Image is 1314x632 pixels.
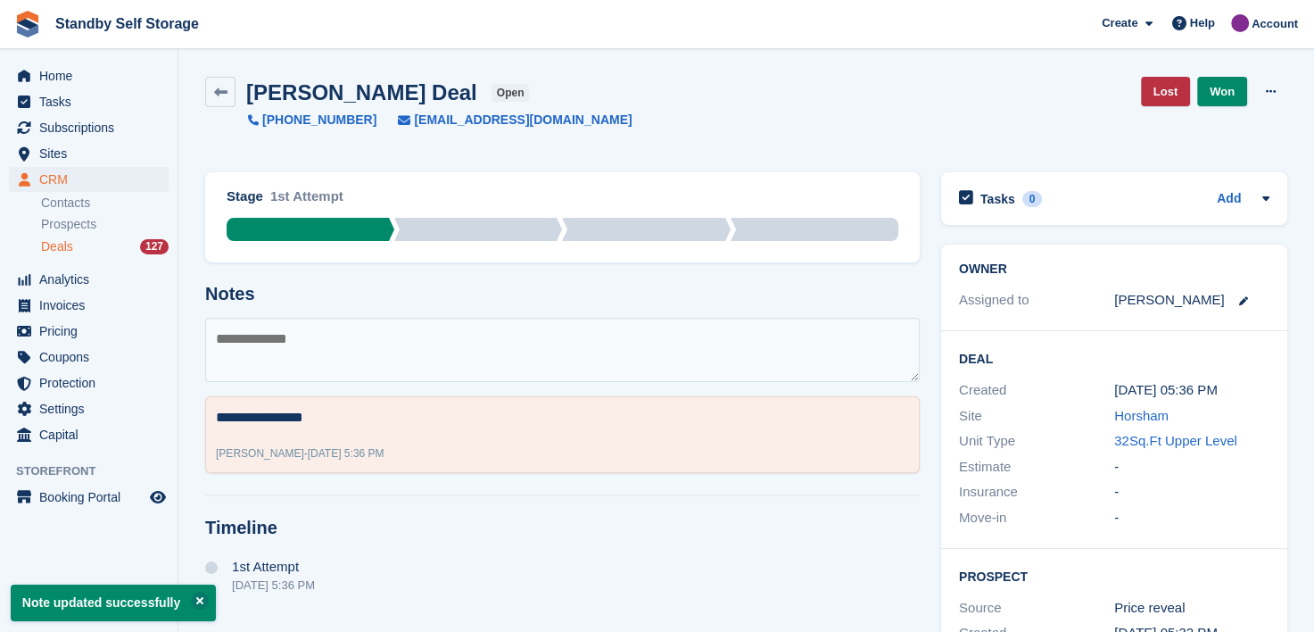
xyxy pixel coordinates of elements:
a: Prospects [41,215,169,234]
span: Analytics [39,267,146,292]
div: Insurance [959,482,1114,503]
span: [EMAIL_ADDRESS][DOMAIN_NAME] [414,111,632,129]
span: Protection [39,370,146,395]
span: Settings [39,396,146,421]
a: 32Sq.Ft Upper Level [1114,433,1237,448]
div: Stage [227,187,263,207]
a: menu [9,422,169,447]
a: menu [9,293,169,318]
h2: Prospect [959,567,1269,585]
a: Horsham [1114,408,1169,423]
div: Created [959,380,1114,401]
div: Price reveal [1114,598,1269,619]
a: Deals 127 [41,237,169,256]
h2: Timeline [205,518,920,538]
div: Assigned to [959,290,1114,311]
span: open [492,84,530,102]
div: [DATE] 5:36 PM [232,578,315,592]
span: Pricing [39,319,146,344]
div: Unit Type [959,431,1114,452]
span: Help [1190,14,1215,32]
span: Coupons [39,345,146,370]
span: CRM [39,167,146,192]
div: - [1114,508,1269,528]
div: Site [959,406,1114,427]
h2: Deal [959,349,1269,367]
a: menu [9,345,169,370]
span: Deals [41,238,73,255]
h2: Owner [959,262,1269,277]
span: Create [1102,14,1137,32]
div: - [1114,482,1269,503]
span: Home [39,63,146,88]
div: [DATE] 05:36 PM [1114,380,1269,401]
a: Add [1217,189,1241,210]
h2: Tasks [980,191,1015,207]
div: [PERSON_NAME] [1114,290,1224,311]
span: Booking Portal [39,485,146,510]
span: Account [1252,15,1298,33]
div: Estimate [959,457,1114,478]
div: Source [959,598,1114,619]
span: Capital [39,422,146,447]
div: - [216,445,384,462]
span: Prospects [41,216,96,233]
h2: Notes [205,284,920,304]
a: Preview store [147,486,169,508]
a: [PHONE_NUMBER] [248,111,376,129]
a: menu [9,141,169,166]
span: Storefront [16,462,178,480]
h2: [PERSON_NAME] Deal [246,80,477,104]
a: Won [1197,77,1247,106]
span: Invoices [39,293,146,318]
img: stora-icon-8386f47178a22dfd0bd8f6a31ec36ba5ce8667c1dd55bd0f319d3a0aa187defe.svg [14,11,41,37]
a: menu [9,63,169,88]
div: Move-in [959,508,1114,528]
span: Sites [39,141,146,166]
a: Lost [1141,77,1190,106]
div: - [1114,457,1269,478]
div: 127 [140,239,169,254]
p: Note updated successfully [11,585,216,621]
a: menu [9,485,169,510]
a: [EMAIL_ADDRESS][DOMAIN_NAME] [376,111,632,129]
a: menu [9,89,169,114]
a: menu [9,115,169,140]
a: Standby Self Storage [48,9,206,38]
span: Tasks [39,89,146,114]
span: [PERSON_NAME] [216,447,304,460]
a: menu [9,396,169,421]
span: 1st Attempt [232,560,299,574]
a: menu [9,167,169,192]
a: menu [9,267,169,292]
img: Sue Ford [1231,14,1249,32]
div: 0 [1022,191,1043,207]
a: menu [9,319,169,344]
span: [DATE] 5:36 PM [308,447,384,460]
span: [PHONE_NUMBER] [262,111,376,129]
a: Contacts [41,195,169,212]
span: Subscriptions [39,115,146,140]
a: menu [9,370,169,395]
div: 1st Attempt [270,187,343,218]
